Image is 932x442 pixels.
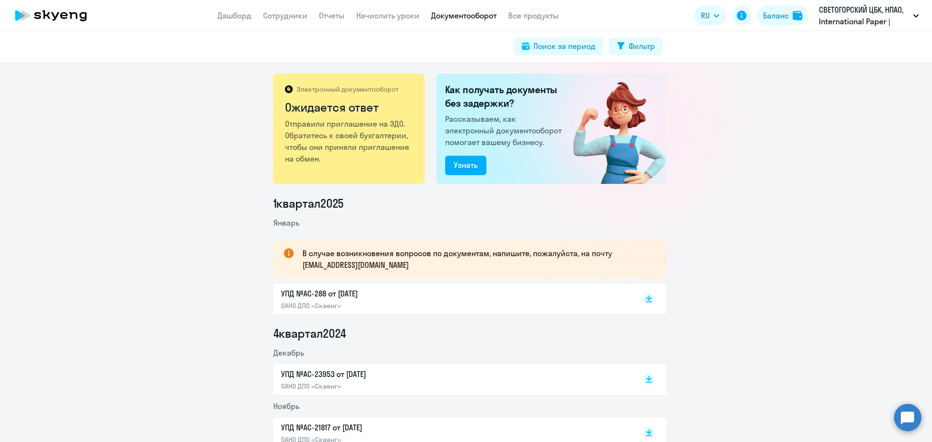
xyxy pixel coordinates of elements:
[514,38,603,55] button: Поиск за период
[694,6,726,25] button: RU
[273,348,304,358] span: Декабрь
[356,11,419,20] a: Начислить уроки
[445,156,486,175] button: Узнать
[281,368,623,391] a: УПД №AC-23953 от [DATE]ОАНО ДПО «Скаенг»
[217,11,251,20] a: Дашборд
[609,38,663,55] button: Фильтр
[701,10,710,21] span: RU
[281,301,485,310] p: ОАНО ДПО «Скаенг»
[285,99,415,115] h2: Ожидается ответ
[281,368,485,380] p: УПД №AC-23953 от [DATE]
[302,247,649,271] p: В случае возникновения вопросов по документам, напишите, пожалуйста, на почту [EMAIL_ADDRESS][DOM...
[273,401,300,411] span: Ноябрь
[454,159,478,171] div: Узнать
[508,11,559,20] a: Все продукты
[297,85,399,94] p: Электронный документооборот
[431,11,497,20] a: Документооборот
[819,4,909,27] p: СВЕТОГОРСКИЙ ЦБК, НПАО, International Paper | Sylvamo (ПРЕДОПЛАТА)
[281,288,623,310] a: УПД №AC-288 от [DATE]ОАНО ДПО «Скаенг»
[281,382,485,391] p: ОАНО ДПО «Скаенг»
[319,11,345,20] a: Отчеты
[285,118,415,164] p: Отправили приглашение на ЭДО. Обратитесь к своей бухгалтерии, чтобы они приняли приглашение на об...
[445,113,566,148] p: Рассказываем, как электронный документооборот помогает вашему бизнесу.
[273,218,300,228] span: Январь
[814,4,924,27] button: СВЕТОГОРСКИЙ ЦБК, НПАО, International Paper | Sylvamo (ПРЕДОПЛАТА)
[273,196,666,211] li: 1 квартал 2025
[793,11,802,20] img: balance
[281,288,485,299] p: УПД №AC-288 от [DATE]
[263,11,307,20] a: Сотрудники
[557,74,666,184] img: waiting_for_response
[533,40,596,52] div: Поиск за период
[273,326,666,341] li: 4 квартал 2024
[763,10,789,21] div: Баланс
[757,6,808,25] button: Балансbalance
[445,83,566,110] h2: Как получать документы без задержки?
[629,40,655,52] div: Фильтр
[281,422,485,433] p: УПД №AC-21817 от [DATE]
